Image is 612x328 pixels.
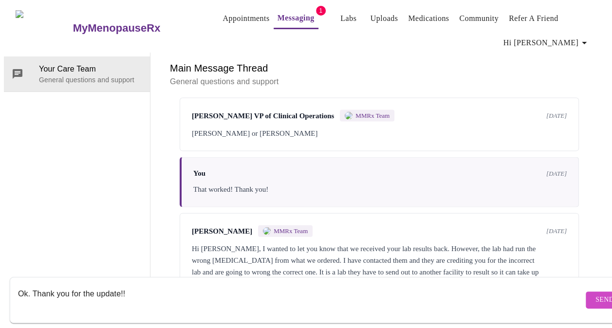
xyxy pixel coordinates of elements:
div: [PERSON_NAME] or [PERSON_NAME] [192,128,567,139]
span: MMRx Team [355,112,389,120]
a: MyMenopauseRx [72,11,199,45]
a: Medications [408,12,449,25]
span: [PERSON_NAME] [192,227,252,236]
div: Your Care TeamGeneral questions and support [4,56,150,91]
span: [PERSON_NAME] VP of Clinical Operations [192,112,334,120]
span: Your Care Team [39,63,142,75]
span: MMRx Team [274,227,308,235]
button: Hi [PERSON_NAME] [500,33,594,53]
span: 1 [316,6,326,16]
h3: MyMenopauseRx [73,22,161,35]
span: You [193,169,205,178]
a: Refer a Friend [509,12,558,25]
a: Messaging [278,11,315,25]
a: Labs [340,12,356,25]
h6: Main Message Thread [170,60,589,76]
img: MyMenopauseRx Logo [16,10,72,47]
div: Hi [PERSON_NAME], I wanted to let you know that we received your lab results back. However, the l... [192,243,567,290]
a: Community [459,12,499,25]
p: General questions and support [39,75,142,85]
button: Messaging [274,8,318,29]
button: Labs [333,9,364,28]
p: General questions and support [170,76,589,88]
a: Appointments [223,12,269,25]
span: [DATE] [546,112,567,120]
button: Community [455,9,502,28]
span: [DATE] [546,227,567,235]
button: Medications [404,9,453,28]
img: MMRX [263,227,271,235]
button: Uploads [367,9,402,28]
img: MMRX [345,112,352,120]
textarea: Send a message about your appointment [18,284,583,315]
button: Refer a Friend [505,9,562,28]
div: That worked! Thank you! [193,183,567,195]
button: Appointments [219,9,273,28]
span: Hi [PERSON_NAME] [503,36,590,50]
a: Uploads [371,12,398,25]
span: [DATE] [546,170,567,178]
